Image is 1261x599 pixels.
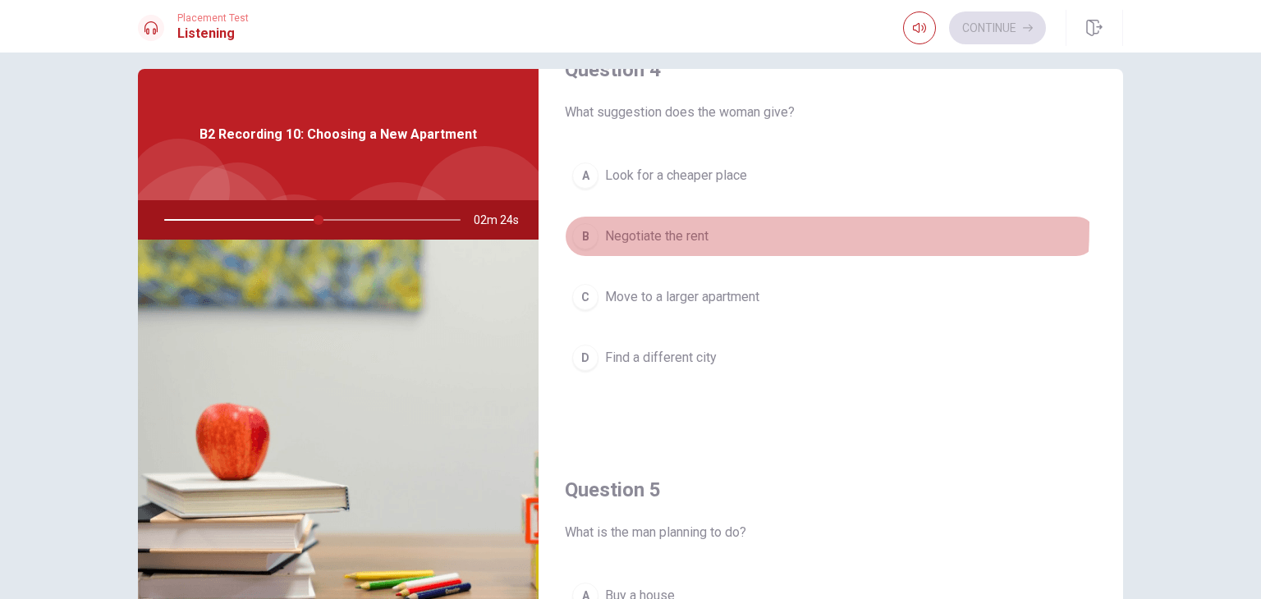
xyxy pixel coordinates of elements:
[177,24,249,43] h1: Listening
[177,12,249,24] span: Placement Test
[565,103,1097,122] span: What suggestion does the woman give?
[199,125,477,144] span: B2 Recording 10: Choosing a New Apartment
[572,162,598,189] div: A
[565,477,1097,503] h4: Question 5
[572,345,598,371] div: D
[605,166,747,185] span: Look for a cheaper place
[605,226,708,246] span: Negotiate the rent
[565,216,1097,257] button: BNegotiate the rent
[565,57,1097,83] h4: Question 4
[605,287,759,307] span: Move to a larger apartment
[565,337,1097,378] button: DFind a different city
[474,200,532,240] span: 02m 24s
[565,277,1097,318] button: CMove to a larger apartment
[605,348,717,368] span: Find a different city
[565,155,1097,196] button: ALook for a cheaper place
[572,223,598,249] div: B
[572,284,598,310] div: C
[565,523,1097,542] span: What is the man planning to do?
